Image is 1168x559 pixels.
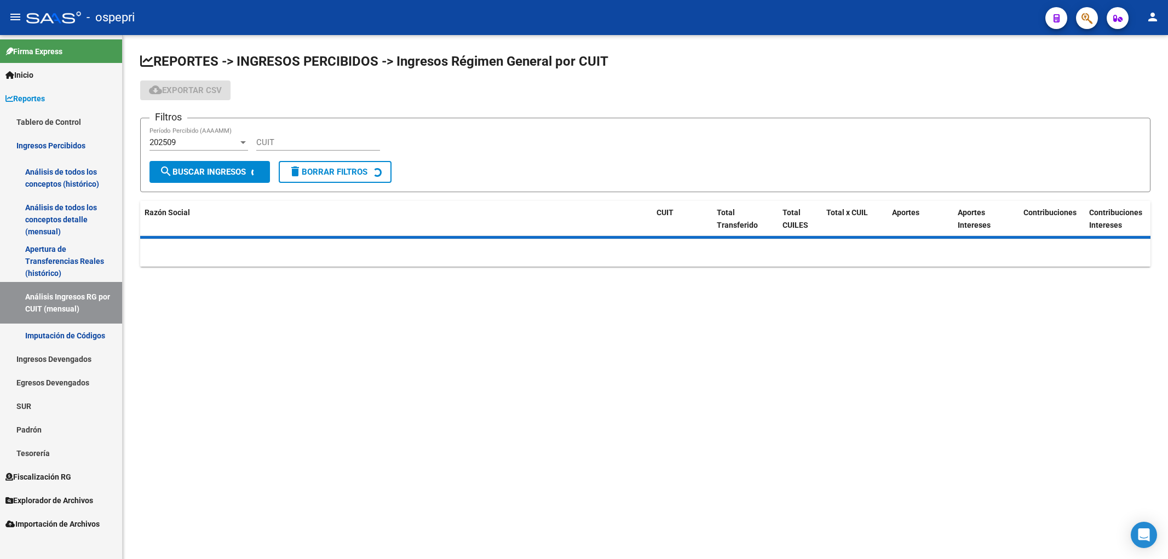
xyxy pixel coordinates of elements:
span: Total x CUIL [826,208,868,217]
mat-icon: cloud_download [149,83,162,96]
button: Buscar Ingresos [149,161,270,183]
datatable-header-cell: Total CUILES [778,201,822,237]
span: CUIT [657,208,674,217]
button: Borrar Filtros [279,161,392,183]
datatable-header-cell: Contribuciones Intereses [1085,201,1150,237]
span: Borrar Filtros [289,167,367,177]
span: Inicio [5,69,33,81]
span: Contribuciones [1023,208,1077,217]
mat-icon: delete [289,165,302,178]
datatable-header-cell: Total Transferido [712,201,778,237]
span: Contribuciones Intereses [1089,208,1142,229]
span: - ospepri [87,5,135,30]
div: Open Intercom Messenger [1131,522,1157,548]
mat-icon: person [1146,10,1159,24]
span: REPORTES -> INGRESOS PERCIBIDOS -> Ingresos Régimen General por CUIT [140,54,608,69]
span: Total Transferido [717,208,758,229]
span: Aportes Intereses [958,208,991,229]
span: Explorador de Archivos [5,494,93,506]
span: Firma Express [5,45,62,57]
datatable-header-cell: Contribuciones [1019,201,1085,237]
span: Total CUILES [782,208,808,229]
mat-icon: search [159,165,172,178]
span: Importación de Archivos [5,518,100,530]
datatable-header-cell: CUIT [652,201,712,237]
button: Exportar CSV [140,80,231,100]
span: Reportes [5,93,45,105]
datatable-header-cell: Aportes Intereses [953,201,1019,237]
span: Razón Social [145,208,190,217]
datatable-header-cell: Razón Social [140,201,652,237]
span: Exportar CSV [149,85,222,95]
datatable-header-cell: Aportes [888,201,953,237]
span: Aportes [892,208,919,217]
mat-icon: menu [9,10,22,24]
span: 202509 [149,137,176,147]
datatable-header-cell: Total x CUIL [822,201,888,237]
span: Fiscalización RG [5,471,71,483]
span: Buscar Ingresos [159,167,246,177]
h3: Filtros [149,110,187,125]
